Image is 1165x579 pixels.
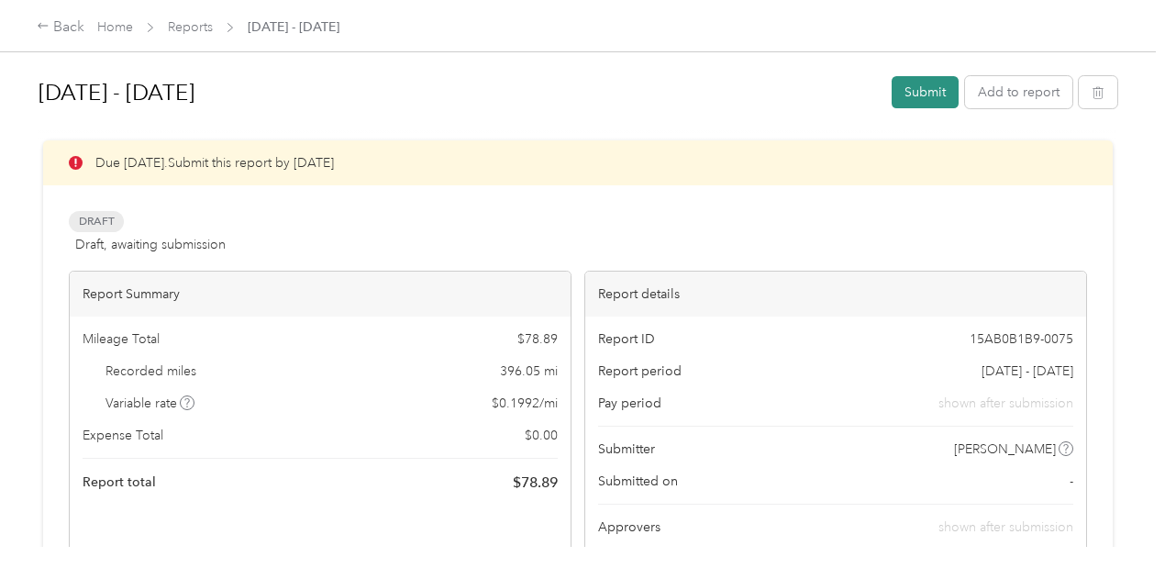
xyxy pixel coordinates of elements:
span: Report period [598,362,682,381]
span: [DATE] - [DATE] [248,17,339,37]
button: Submit [892,76,959,108]
span: Approvers [598,518,660,537]
span: Submitter [598,440,655,459]
span: Variable rate [105,394,195,413]
span: [DATE] - [DATE] [982,362,1073,381]
h1: Aug 1 - 31, 2025 [39,71,879,115]
a: Reports [168,19,213,35]
span: $ 78.89 [513,472,558,494]
span: Pay period [598,394,661,413]
span: Draft, awaiting submission [75,235,226,254]
div: Due [DATE]. Submit this report by [DATE] [43,140,1113,185]
span: Submitted on [598,472,678,491]
span: Report total [83,473,156,492]
span: - [1070,472,1073,491]
span: $ 0.1992 / mi [492,394,558,413]
span: Report ID [598,329,655,349]
span: [PERSON_NAME] [954,440,1056,459]
a: Home [97,19,133,35]
span: $ 78.89 [517,329,558,349]
div: Report Summary [70,272,571,317]
div: Back [37,17,84,39]
span: Draft [69,211,124,232]
span: shown after submission [938,519,1073,535]
button: Add to report [965,76,1072,108]
span: 15AB0B1B9-0075 [970,329,1073,349]
span: 396.05 mi [500,362,558,381]
div: Report details [585,272,1086,317]
span: Mileage Total [83,329,160,349]
span: $ 0.00 [525,426,558,445]
span: Recorded miles [105,362,196,381]
span: shown after submission [938,394,1073,413]
iframe: Everlance-gr Chat Button Frame [1062,476,1165,579]
span: Expense Total [83,426,163,445]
